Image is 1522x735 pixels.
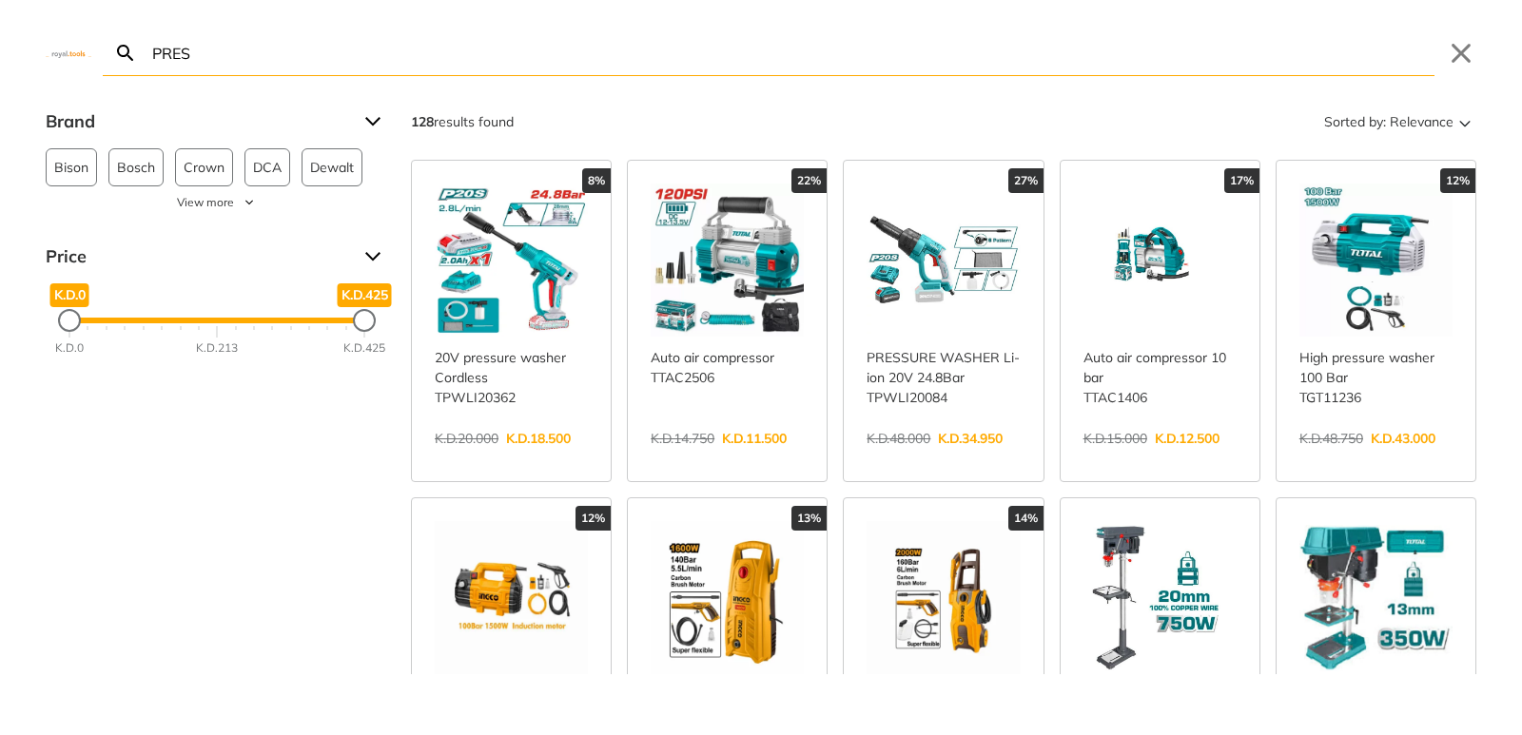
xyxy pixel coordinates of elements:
span: Dewalt [310,149,354,185]
div: 12% [576,506,611,531]
span: Crown [184,149,224,185]
span: View more [177,194,234,211]
button: View more [46,194,388,211]
button: Dewalt [302,148,362,186]
span: Bosch [117,149,155,185]
button: Bosch [108,148,164,186]
div: 22% [791,168,827,193]
div: 12% [1440,168,1475,193]
span: Relevance [1390,106,1454,137]
div: 27% [1008,168,1044,193]
button: Bison [46,148,97,186]
strong: 128 [411,113,434,130]
div: 14% [1008,506,1044,531]
svg: Sort [1454,110,1476,133]
span: DCA [253,149,282,185]
span: Price [46,242,350,272]
button: Sorted by:Relevance Sort [1320,106,1476,137]
div: K.D.425 [343,339,385,357]
div: K.D.0 [55,339,84,357]
div: Maximum Price [353,309,376,332]
svg: Search [114,42,137,65]
div: 13% [791,506,827,531]
img: Close [46,48,91,57]
button: Crown [175,148,233,186]
span: Bison [54,149,88,185]
span: Brand [46,106,350,137]
button: DCA [244,148,290,186]
div: K.D.213 [196,339,238,357]
button: Close [1446,38,1476,68]
div: 8% [582,168,611,193]
div: 17% [1224,168,1259,193]
div: Minimum Price [58,309,81,332]
div: results found [411,106,514,137]
input: Search… [148,30,1434,75]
